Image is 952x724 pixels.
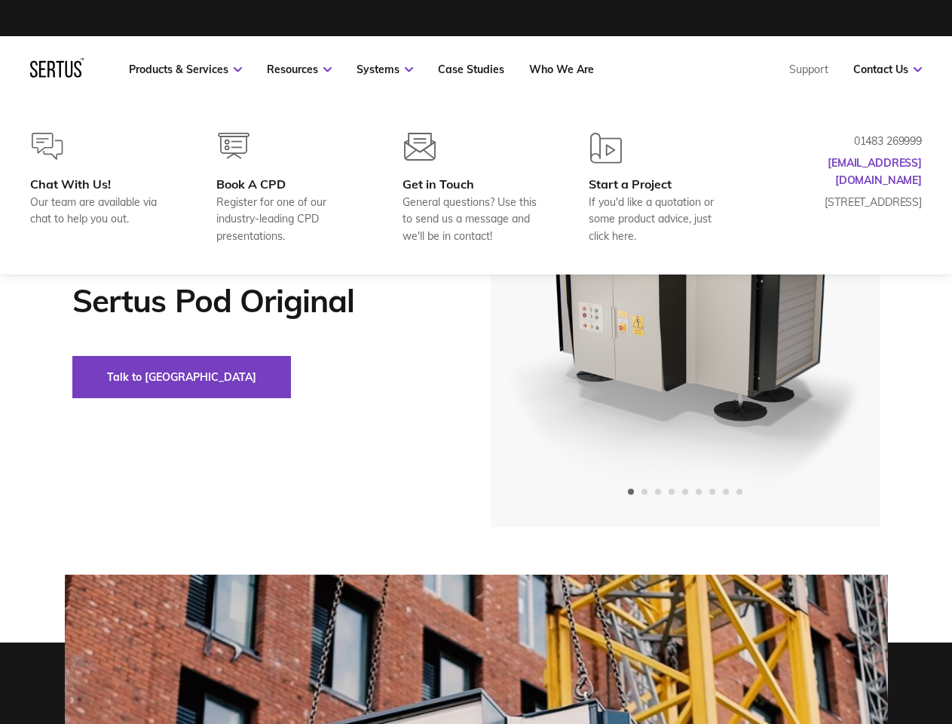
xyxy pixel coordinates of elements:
a: Case Studies [438,63,504,76]
div: Register for one of our industry-leading CPD presentations. [216,194,354,244]
a: Support [789,63,828,76]
span: Go to slide 6 [696,489,702,495]
span: Go to slide 9 [736,489,742,495]
a: Systems [357,63,413,76]
a: Start a ProjectIf you'd like a quotation or some product advice, just click here. [589,133,726,244]
span: Go to slide 7 [709,489,715,495]
a: Who We Are [529,63,594,76]
a: Contact Us [853,63,922,76]
span: Go to slide 4 [669,489,675,495]
a: Products & Services [129,63,242,76]
div: General questions? Use this to send us a message and we'll be in contact! [403,194,540,244]
a: Book A CPDRegister for one of our industry-leading CPD presentations. [216,133,354,244]
div: If you'd like a quotation or some product advice, just click here. [589,194,726,244]
span: Go to slide 8 [723,489,729,495]
p: 01483 269999 [771,133,922,149]
div: Start a Project [589,176,726,192]
a: [EMAIL_ADDRESS][DOMAIN_NAME] [828,156,922,186]
div: Our team are available via chat to help you out. [30,194,167,228]
span: Go to slide 2 [641,489,647,495]
span: Go to slide 5 [682,489,688,495]
div: Book A CPD [216,176,354,192]
span: Go to slide 3 [655,489,661,495]
div: Chat With Us! [30,176,167,192]
p: [STREET_ADDRESS] [771,194,922,210]
a: Get in TouchGeneral questions? Use this to send us a message and we'll be in contact! [403,133,540,244]
div: Get in Touch [403,176,540,192]
a: Chat With Us!Our team are available via chat to help you out. [30,133,167,244]
a: Resources [267,63,332,76]
button: Talk to [GEOGRAPHIC_DATA] [72,356,291,398]
h1: Sertus Pod Original [72,282,445,320]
